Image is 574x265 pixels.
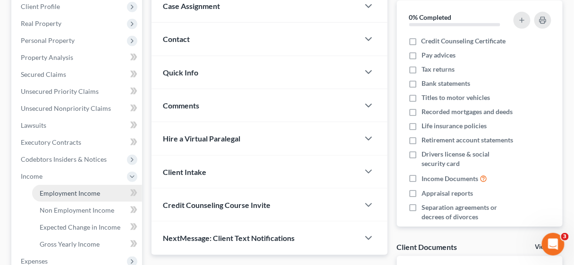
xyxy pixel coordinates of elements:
[40,223,120,231] span: Expected Change in Income
[561,233,569,240] span: 3
[21,53,73,61] span: Property Analysis
[32,236,142,253] a: Gross Yearly Income
[13,134,142,151] a: Executory Contracts
[422,189,473,198] span: Appraisal reports
[21,155,107,163] span: Codebtors Insiders & Notices
[21,257,48,265] span: Expenses
[21,121,46,129] span: Lawsuits
[163,1,220,10] span: Case Assignment
[422,121,487,131] span: Life insurance policies
[21,36,75,44] span: Personal Property
[422,203,513,222] span: Separation agreements or decrees of divorces
[422,50,456,60] span: Pay advices
[21,104,111,112] span: Unsecured Nonpriority Claims
[163,200,270,209] span: Credit Counseling Course Invite
[13,83,142,100] a: Unsecured Priority Claims
[32,202,142,219] a: Non Employment Income
[40,206,114,214] span: Non Employment Income
[163,34,190,43] span: Contact
[422,107,513,116] span: Recorded mortgages and deeds
[21,87,99,95] span: Unsecured Priority Claims
[163,68,198,77] span: Quick Info
[422,174,478,183] span: Income Documents
[13,49,142,66] a: Property Analysis
[32,219,142,236] a: Expected Change in Income
[40,240,100,248] span: Gross Yearly Income
[535,244,559,250] a: View All
[422,135,513,145] span: Retirement account statements
[422,36,506,46] span: Credit Counseling Certificate
[163,167,206,176] span: Client Intake
[21,172,42,180] span: Income
[21,2,60,10] span: Client Profile
[422,93,490,102] span: Titles to motor vehicles
[397,242,457,252] div: Client Documents
[21,138,81,146] span: Executory Contracts
[422,149,513,168] span: Drivers license & social security card
[13,100,142,117] a: Unsecured Nonpriority Claims
[422,79,470,88] span: Bank statements
[13,117,142,134] a: Lawsuits
[409,13,452,21] strong: 0% Completed
[163,233,295,242] span: NextMessage: Client Text Notifications
[13,66,142,83] a: Secured Claims
[21,19,61,27] span: Real Property
[163,101,199,110] span: Comments
[21,70,66,78] span: Secured Claims
[422,65,455,74] span: Tax returns
[32,185,142,202] a: Employment Income
[542,233,565,256] iframe: Intercom live chat
[163,134,240,143] span: Hire a Virtual Paralegal
[40,189,100,197] span: Employment Income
